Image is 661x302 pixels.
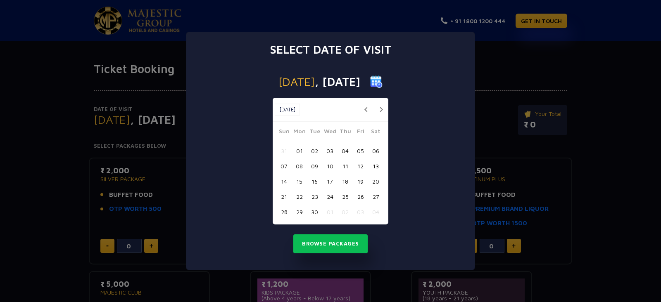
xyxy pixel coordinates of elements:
[338,158,353,174] button: 11
[276,143,292,158] button: 31
[338,143,353,158] button: 04
[292,158,307,174] button: 08
[322,204,338,219] button: 01
[353,143,368,158] button: 05
[353,189,368,204] button: 26
[307,127,322,138] span: Tue
[276,127,292,138] span: Sun
[338,204,353,219] button: 02
[292,127,307,138] span: Mon
[276,189,292,204] button: 21
[293,234,368,253] button: Browse Packages
[338,127,353,138] span: Thu
[368,127,383,138] span: Sat
[270,42,391,57] h3: Select date of visit
[322,143,338,158] button: 03
[292,174,307,189] button: 15
[315,76,360,87] span: , [DATE]
[368,174,383,189] button: 20
[368,189,383,204] button: 27
[307,158,322,174] button: 09
[276,158,292,174] button: 07
[322,158,338,174] button: 10
[276,204,292,219] button: 28
[322,189,338,204] button: 24
[353,174,368,189] button: 19
[368,204,383,219] button: 04
[370,75,383,88] img: calender icon
[307,189,322,204] button: 23
[292,189,307,204] button: 22
[307,143,322,158] button: 02
[292,204,307,219] button: 29
[322,174,338,189] button: 17
[353,127,368,138] span: Fri
[353,204,368,219] button: 03
[338,189,353,204] button: 25
[275,104,300,116] button: [DATE]
[278,76,315,87] span: [DATE]
[353,158,368,174] button: 12
[322,127,338,138] span: Wed
[307,174,322,189] button: 16
[368,143,383,158] button: 06
[338,174,353,189] button: 18
[276,174,292,189] button: 14
[368,158,383,174] button: 13
[292,143,307,158] button: 01
[307,204,322,219] button: 30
